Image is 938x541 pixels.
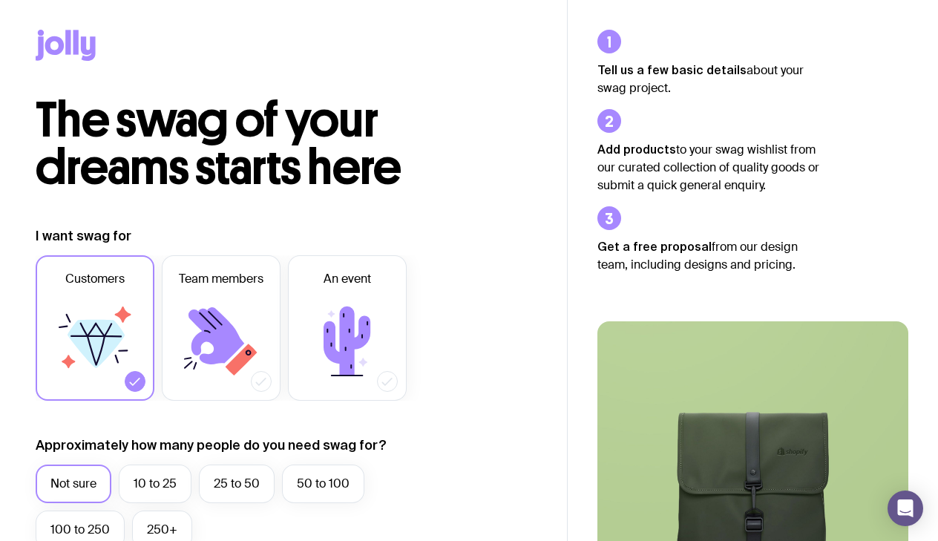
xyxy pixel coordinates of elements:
[36,465,111,503] label: Not sure
[36,91,401,197] span: The swag of your dreams starts here
[597,140,820,194] p: to your swag wishlist from our curated collection of quality goods or submit a quick general enqu...
[36,436,387,454] label: Approximately how many people do you need swag for?
[888,491,923,526] div: Open Intercom Messenger
[597,142,676,156] strong: Add products
[36,227,131,245] label: I want swag for
[65,270,125,288] span: Customers
[119,465,191,503] label: 10 to 25
[324,270,371,288] span: An event
[597,240,712,253] strong: Get a free proposal
[597,63,747,76] strong: Tell us a few basic details
[597,237,820,274] p: from our design team, including designs and pricing.
[597,61,820,97] p: about your swag project.
[179,270,263,288] span: Team members
[199,465,275,503] label: 25 to 50
[282,465,364,503] label: 50 to 100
